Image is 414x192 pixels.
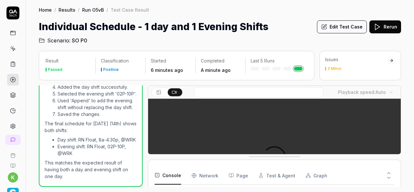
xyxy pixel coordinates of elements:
[46,37,71,44] span: Scenario:
[8,172,18,183] button: k
[229,166,248,185] button: Page
[5,135,21,145] a: New conversation
[258,166,295,185] button: Test & Agent
[45,120,137,134] p: The final schedule for [DATE] (14th) shows both shifts:
[46,58,90,64] p: Result
[58,84,137,90] li: Added the day shift successfully.
[3,158,23,168] a: Documentation
[54,6,56,13] div: /
[151,67,183,73] time: 6 minutes ago
[78,6,80,13] div: /
[201,67,231,73] time: A minute ago
[45,159,137,180] p: This matches the expected result of having both a day and evening shift on one day.
[58,111,137,118] li: Saved the changes.
[338,89,386,96] div: Playback speed:
[48,68,62,72] div: Passed
[101,58,140,64] p: Classification
[325,56,387,63] div: Issues
[58,136,137,143] li: Day shift: RN Float, 8a-4:30p, @WRK
[58,97,137,111] li: Used 'Append' to add the evening shift without replacing the day shift.
[39,19,268,34] h1: Individual Schedule - 1 day and 1 Evening Shifts
[306,166,327,185] button: Graph
[369,20,401,33] button: Rerun
[155,166,181,185] button: Console
[106,6,108,13] div: /
[191,166,218,185] button: Network
[58,90,137,97] li: Selected the evening shift '02P-10P'.
[103,68,119,72] div: Positive
[72,37,87,44] span: SO P0
[39,6,52,13] a: Home
[151,58,190,64] p: Started
[327,67,342,71] div: 3 Minor
[58,143,137,157] li: Evening shift: RN Float, 02P-10P, @WRK
[82,6,104,13] a: Run O5vB
[201,58,240,64] p: Completed
[317,20,367,33] button: Edit Test Case
[251,58,302,64] p: Last 5 Runs
[59,6,75,13] a: Results
[111,6,149,13] div: Test Case Result
[39,37,87,44] a: Scenario:SO P0
[3,148,23,158] a: Book a call with us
